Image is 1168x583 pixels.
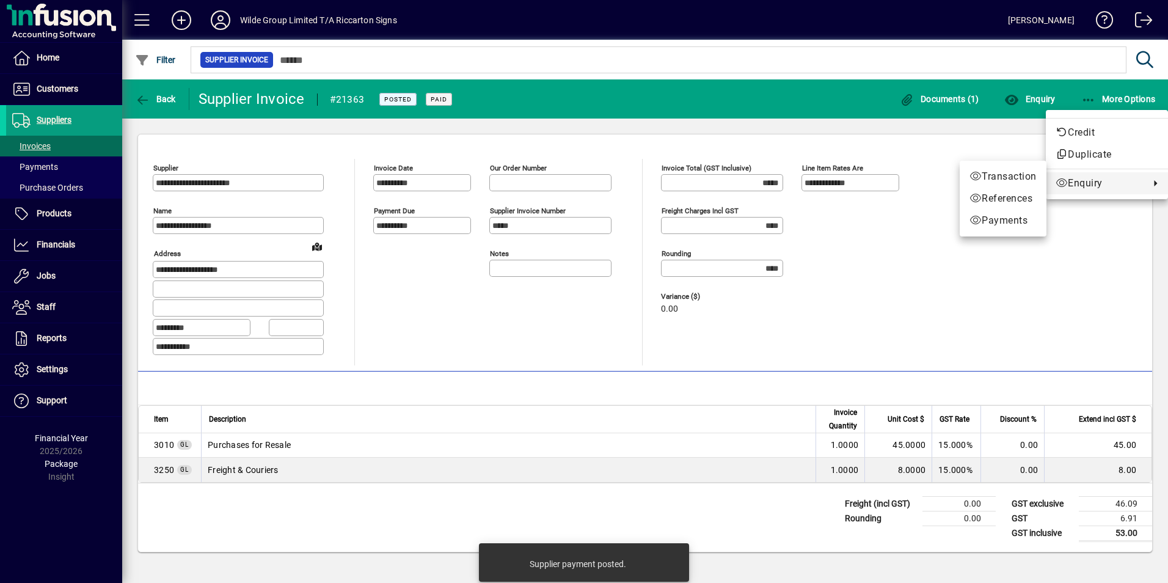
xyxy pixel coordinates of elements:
[969,213,1037,228] span: Payments
[969,169,1037,184] span: Transaction
[1056,147,1158,162] span: Duplicate
[969,191,1037,206] span: References
[1056,125,1158,140] span: Credit
[1056,176,1144,191] span: Enquiry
